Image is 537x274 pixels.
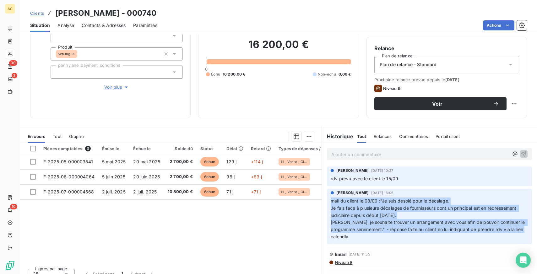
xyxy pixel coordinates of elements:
[318,71,336,77] span: Non-échu
[251,189,261,194] span: +71 j
[102,189,126,194] span: 2 juil. 2025
[133,146,160,151] div: Échue le
[133,22,157,29] span: Paramètres
[58,52,70,56] span: Scaling
[133,174,160,179] span: 20 juin 2025
[383,86,400,91] span: Niveau 9
[374,45,519,52] h6: Relance
[200,146,219,151] div: Statut
[339,71,351,77] span: 0,00 €
[30,10,44,16] a: Clients
[331,205,518,218] span: Je fais face à plusieurs décalages de fournisseurs dont un principal est en redressement judiciai...
[226,189,233,194] span: 71 j
[331,176,398,181] span: rdv prévu avec le client le 15/09
[223,71,246,77] span: 16 200,00 €
[280,175,308,179] span: 1.1 _ Vente _ Clients
[43,189,94,194] span: F-2025-07-000004568
[205,66,208,71] span: 0
[102,146,126,151] div: Émise le
[10,204,17,209] span: 10
[82,22,126,29] span: Contacts & Adresses
[43,146,95,151] div: Pièces comptables
[357,134,366,139] span: Tout
[399,134,428,139] span: Commentaires
[322,133,353,140] h6: Historique
[251,174,262,179] span: +83 j
[55,8,156,19] h3: [PERSON_NAME] - 000740
[251,159,263,164] span: +114 j
[56,69,61,75] input: Ajouter une valeur
[211,71,220,77] span: Échu
[168,159,193,165] span: 2 700,00 €
[483,20,514,30] button: Actions
[12,73,17,78] span: 3
[30,11,44,16] span: Clients
[336,190,369,196] span: [PERSON_NAME]
[200,157,219,166] span: échue
[336,168,369,173] span: [PERSON_NAME]
[331,219,526,239] span: [PERSON_NAME], je souhaite trouver un arrangement avec vous afin de pouvoir continuer le programm...
[374,77,519,82] span: Prochaine relance prévue depuis le
[436,134,460,139] span: Portail client
[69,134,84,139] span: Graphe
[51,84,183,91] button: Voir plus
[53,134,62,139] span: Tout
[168,189,193,195] span: 10 800,00 €
[133,159,160,164] span: 20 mai 2025
[85,146,91,151] span: 3
[335,252,347,257] span: Email
[30,22,50,29] span: Situation
[168,174,193,180] span: 2 700,00 €
[226,159,236,164] span: 129 j
[371,169,393,172] span: [DATE] 10:37
[43,174,95,179] span: F-2025-06-000004064
[102,159,126,164] span: 5 mai 2025
[5,4,15,14] div: AC
[5,260,15,270] img: Logo LeanPay
[28,134,45,139] span: En cours
[371,191,393,195] span: [DATE] 16:06
[226,146,243,151] div: Délai
[133,189,157,194] span: 2 juil. 2025
[102,174,126,179] span: 5 juin 2025
[349,252,370,256] span: [DATE] 11:55
[9,60,17,66] span: 30
[279,146,338,151] div: Types de dépenses / revenus
[226,174,235,179] span: 98 j
[104,84,129,90] span: Voir plus
[280,160,308,164] span: 1.1 _ Vente _ Clients
[206,38,351,57] h2: 16 200,00 €
[251,146,271,151] div: Retard
[334,260,352,265] span: Niveau 8
[280,190,308,194] span: 1.1 _ Vente _ Clients
[57,22,74,29] span: Analyse
[56,33,61,39] input: Ajouter une valeur
[77,51,82,57] input: Ajouter une valeur
[168,146,193,151] div: Solde dû
[200,187,219,197] span: échue
[380,61,437,68] span: Plan de relance - Standard
[382,101,493,106] span: Voir
[331,198,449,203] span: mail du client le 08/09 :"Je suis desolé pour le décalage.
[374,134,392,139] span: Relances
[516,253,531,268] div: Open Intercom Messenger
[445,77,459,82] span: [DATE]
[200,172,219,182] span: échue
[43,159,93,164] span: F-2025-05-000003541
[374,97,507,110] button: Voir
